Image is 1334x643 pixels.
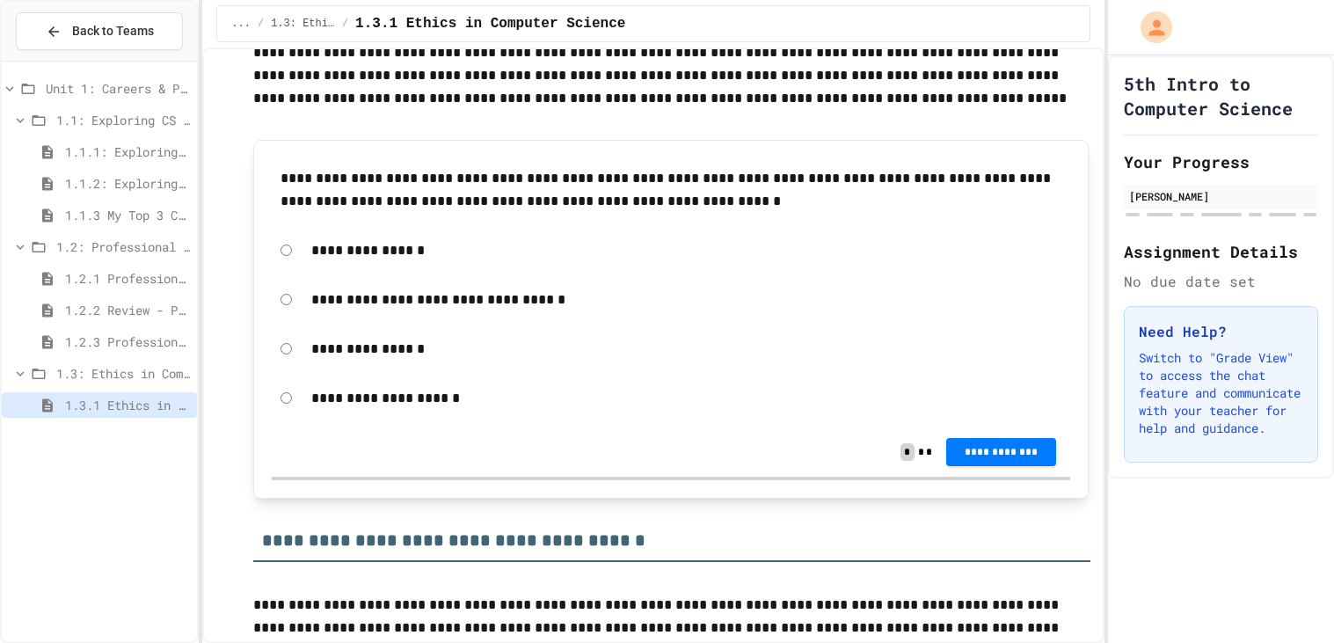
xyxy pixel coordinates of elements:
span: 1.1.2: Exploring CS Careers - Review [65,174,190,193]
span: / [258,17,264,31]
span: 1.1.1: Exploring CS Careers [65,142,190,161]
h1: 5th Intro to Computer Science [1124,71,1318,121]
span: ... [231,17,251,31]
div: [PERSON_NAME] [1129,188,1313,204]
span: 1.3.1 Ethics in Computer Science [355,13,625,34]
span: 1.2.3 Professional Communication Challenge [65,332,190,351]
div: My Account [1122,7,1177,47]
span: / [342,17,348,31]
span: 1.2.1 Professional Communication [65,269,190,288]
div: No due date set [1124,271,1318,292]
button: Back to Teams [16,12,183,50]
span: 1.1: Exploring CS Careers [56,111,190,129]
h2: Your Progress [1124,150,1318,174]
span: Unit 1: Careers & Professionalism [46,79,190,98]
p: Switch to "Grade View" to access the chat feature and communicate with your teacher for help and ... [1139,349,1303,437]
span: 1.1.3 My Top 3 CS Careers! [65,206,190,224]
span: 1.2: Professional Communication [56,237,190,256]
h2: Assignment Details [1124,239,1318,264]
span: 1.2.2 Review - Professional Communication [65,301,190,319]
span: 1.3.1 Ethics in Computer Science [65,396,190,414]
h3: Need Help? [1139,321,1303,342]
span: 1.3: Ethics in Computing [56,364,190,383]
span: Back to Teams [72,22,154,40]
span: 1.3: Ethics in Computing [271,17,335,31]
